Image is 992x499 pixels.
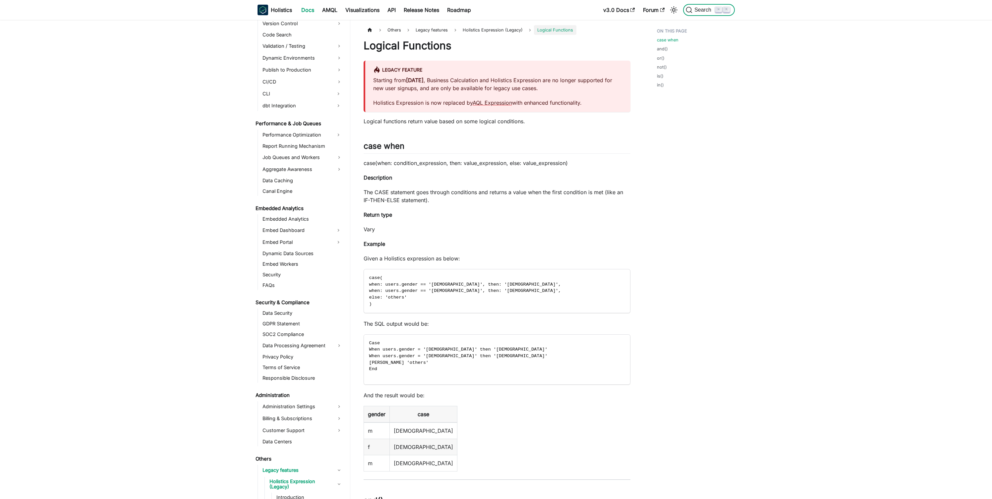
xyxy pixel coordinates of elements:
a: v3.0 Docs [599,5,639,15]
th: gender [364,406,389,422]
span: Others [384,25,404,35]
p: Logical functions return value based on some logical conditions. [364,117,630,125]
a: is() [657,73,664,79]
a: Publish to Production [261,65,344,75]
a: Legacy features [261,465,344,475]
a: in() [657,82,664,88]
td: [DEMOGRAPHIC_DATA] [389,455,457,471]
a: Embedded Analytics [261,214,344,224]
a: Security [261,270,344,279]
kbd: K [723,7,730,13]
p: The SQL output would be: [364,320,630,328]
b: Holistics [271,6,292,14]
td: [DEMOGRAPHIC_DATA] [389,439,457,455]
a: Security & Compliance [254,298,344,307]
a: AMQL [318,5,341,15]
a: case when [657,37,678,43]
span: Logical Functions [534,25,576,35]
span: [PERSON_NAME] 'others' [369,360,429,365]
a: Visualizations [341,5,383,15]
a: Administration [254,391,344,400]
strong: Description [364,174,392,181]
span: End [369,366,377,371]
img: Holistics [258,5,268,15]
a: Report Running Mechanism [261,141,344,151]
span: When users.gender = '[DEMOGRAPHIC_DATA]' then '[DEMOGRAPHIC_DATA]' [369,347,548,352]
a: Dynamic Environments [261,53,344,63]
button: Expand sidebar category 'Performance Optimization' [332,130,344,140]
a: Administration Settings [261,401,344,412]
a: Version Control [261,18,344,29]
a: Terms of Service [261,363,344,372]
a: SOC2 Compliance [261,330,344,339]
a: Dynamic Data Sources [261,249,344,258]
a: CLI [261,88,332,99]
a: Home page [364,25,376,35]
a: Data Centers [261,437,344,446]
a: dbt Integration [261,100,332,111]
th: case [389,406,457,422]
span: Search [692,7,715,13]
span: case( [369,275,383,280]
h1: Logical Functions [364,39,630,52]
a: Docs [297,5,318,15]
a: Privacy Policy [261,352,344,361]
a: HolisticsHolistics [258,5,292,15]
a: CI/CD [261,77,344,87]
span: else: 'others' [369,295,407,300]
a: Release Notes [400,5,443,15]
strong: Return type [364,211,392,218]
a: Forum [639,5,669,15]
a: Validation / Testing [261,41,344,51]
button: Expand sidebar category 'dbt Integration' [332,100,344,111]
nav: Docs sidebar [251,20,350,499]
nav: Breadcrumbs [364,25,630,35]
strong: [DATE] [406,77,424,83]
a: Aggregate Awareness [261,164,344,175]
p: And the result would be: [364,391,630,399]
button: Switch between dark and light mode (currently light mode) [669,5,679,15]
td: m [364,455,389,471]
td: m [364,422,389,439]
a: Customer Support [261,425,344,436]
a: Data Processing Agreement [261,340,344,351]
a: Data Caching [261,176,344,185]
a: Others [254,454,344,464]
button: Expand sidebar category 'Embed Portal' [332,237,344,248]
a: FAQs [261,281,344,290]
p: case(when: condition_expression, then: value_expression, else: value_expression) [364,159,630,167]
button: Expand sidebar category 'CLI' [332,88,344,99]
a: Job Queues and Workers [261,152,344,163]
a: Performance Optimization [261,130,332,140]
a: Code Search [261,30,344,39]
a: Performance & Job Queues [254,119,344,128]
a: Embed Workers [261,259,344,269]
td: f [364,439,389,455]
a: or() [657,55,665,61]
p: The CASE statement goes through conditions and returns a value when the first condition is met (l... [364,188,630,204]
a: API [383,5,400,15]
span: Case [369,341,380,346]
a: Embed Portal [261,237,332,248]
div: Legacy Feature [373,66,622,75]
td: [DEMOGRAPHIC_DATA] [389,422,457,439]
button: Search (Command+K) [683,4,734,16]
a: and() [657,46,668,52]
p: Given a Holistics expression as below: [364,254,630,262]
h2: case when [364,141,630,154]
a: Embedded Analytics [254,204,344,213]
span: ) [369,302,372,306]
a: Canal Engine [261,187,344,196]
a: Embed Dashboard [261,225,332,236]
span: when: users.gender == '[DEMOGRAPHIC_DATA]', then: '[DEMOGRAPHIC_DATA]', [369,282,561,287]
a: Data Security [261,308,344,318]
a: Roadmap [443,5,475,15]
span: Holistics Expression (Legacy) [459,25,526,35]
span: When users.gender = '[DEMOGRAPHIC_DATA]' then '[DEMOGRAPHIC_DATA]' [369,354,548,359]
a: Holistics Expression (Legacy) [267,477,344,491]
button: Expand sidebar category 'Embed Dashboard' [332,225,344,236]
a: AQL Expression [473,99,512,106]
p: Starting from , Business Calculation and Holistics Expression are no longer supported for new use... [373,76,622,92]
span: when: users.gender == '[DEMOGRAPHIC_DATA]', then: '[DEMOGRAPHIC_DATA]', [369,288,561,293]
a: Billing & Subscriptions [261,413,344,424]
